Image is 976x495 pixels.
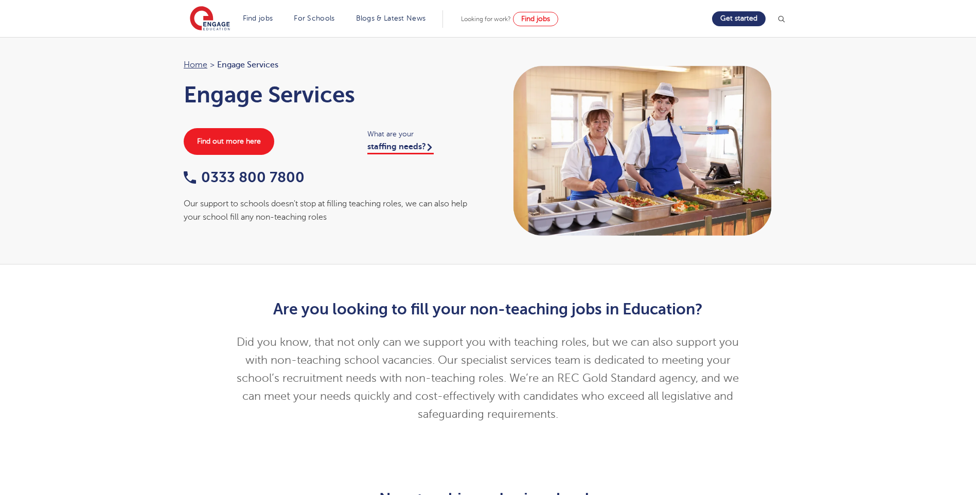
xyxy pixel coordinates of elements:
h2: Are you looking to fill your non-teaching jobs in Education? [236,300,740,318]
a: staffing needs? [367,142,434,154]
a: Find jobs [243,14,273,22]
a: Home [184,60,207,69]
span: Find jobs [521,15,550,23]
a: Blogs & Latest News [356,14,426,22]
span: > [210,60,215,69]
a: Find out more here [184,128,274,155]
span: Did you know, that not only can we support you with teaching roles, but we can also support you w... [237,336,739,420]
img: Engage Education [190,6,230,32]
h1: Engage Services [184,82,478,108]
a: Find jobs [513,12,558,26]
a: Get started [712,11,766,26]
span: What are your [367,128,478,140]
a: 0333 800 7800 [184,169,305,185]
a: For Schools [294,14,334,22]
span: Engage Services [217,58,278,72]
nav: breadcrumb [184,58,478,72]
span: Looking for work? [461,15,511,23]
div: Our support to schools doesn't stop at filling teaching roles, we can also help your school fill ... [184,197,478,224]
